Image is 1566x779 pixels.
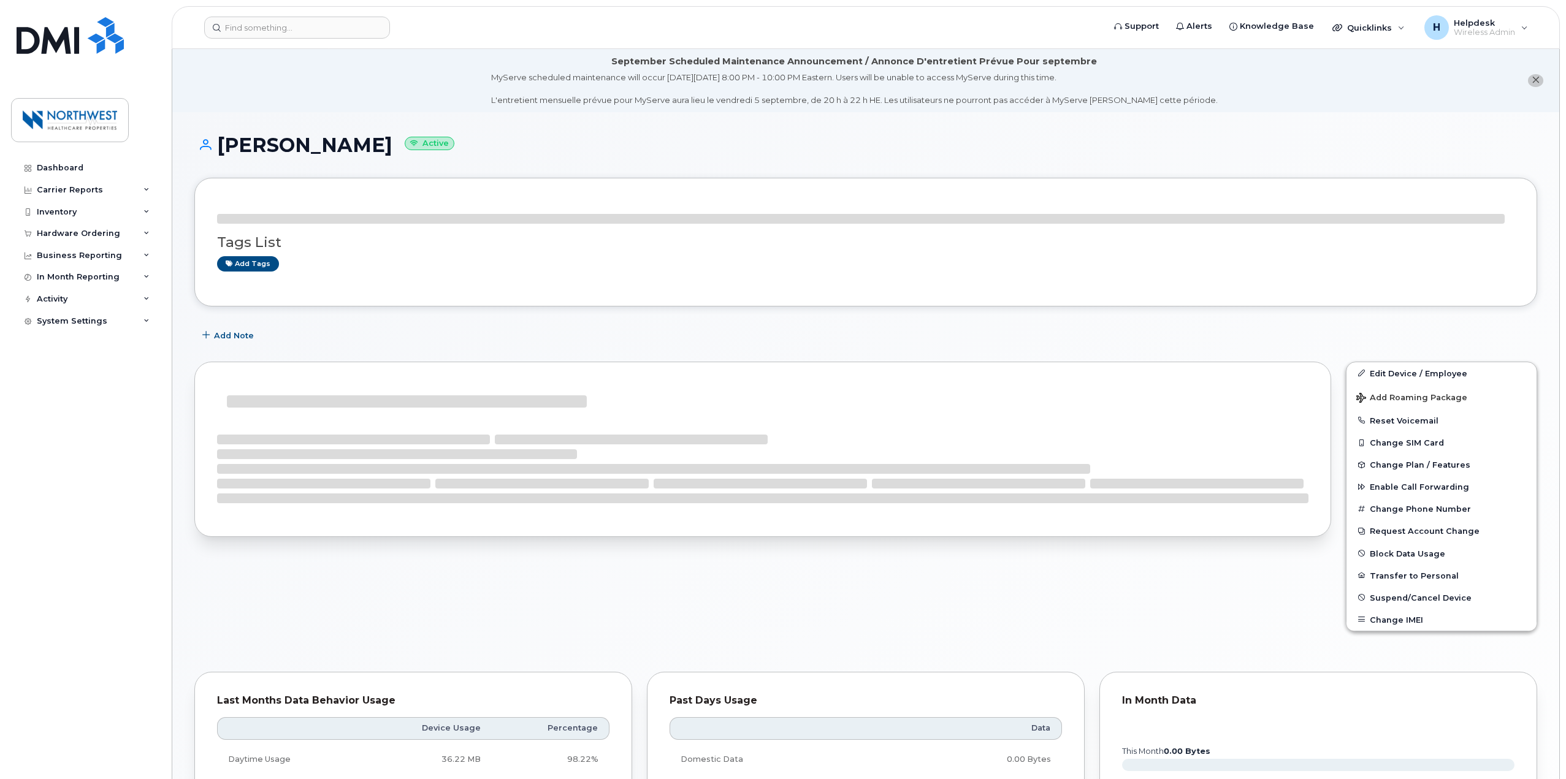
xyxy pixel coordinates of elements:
[492,717,609,739] th: Percentage
[1346,520,1537,542] button: Request Account Change
[1346,587,1537,609] button: Suspend/Cancel Device
[194,134,1537,156] h1: [PERSON_NAME]
[361,717,492,739] th: Device Usage
[1346,384,1537,409] button: Add Roaming Package
[1121,747,1210,756] text: this month
[1346,609,1537,631] button: Change IMEI
[214,330,254,341] span: Add Note
[670,694,1062,707] div: Past Days Usage
[217,235,1514,250] h3: Tags List
[611,55,1097,68] div: September Scheduled Maintenance Announcement / Annonce D'entretient Prévue Pour septembre
[1346,564,1537,587] button: Transfer to Personal
[1346,476,1537,498] button: Enable Call Forwarding
[1346,409,1537,431] button: Reset Voicemail
[217,256,279,272] a: Add tags
[1346,498,1537,520] button: Change Phone Number
[405,137,454,151] small: Active
[1346,454,1537,476] button: Change Plan / Features
[1370,482,1469,492] span: Enable Call Forwarding
[885,717,1062,739] th: Data
[1346,431,1537,454] button: Change SIM Card
[217,694,609,707] div: Last Months Data Behavior Usage
[1356,393,1467,405] span: Add Roaming Package
[1370,460,1470,469] span: Change Plan / Features
[1528,74,1543,87] button: close notification
[194,325,264,347] button: Add Note
[1122,694,1514,707] div: In Month Data
[1164,747,1210,756] tspan: 0.00 Bytes
[491,72,1218,106] div: MyServe scheduled maintenance will occur [DATE][DATE] 8:00 PM - 10:00 PM Eastern. Users will be u...
[1370,593,1472,602] span: Suspend/Cancel Device
[1346,362,1537,384] a: Edit Device / Employee
[1346,542,1537,564] button: Block Data Usage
